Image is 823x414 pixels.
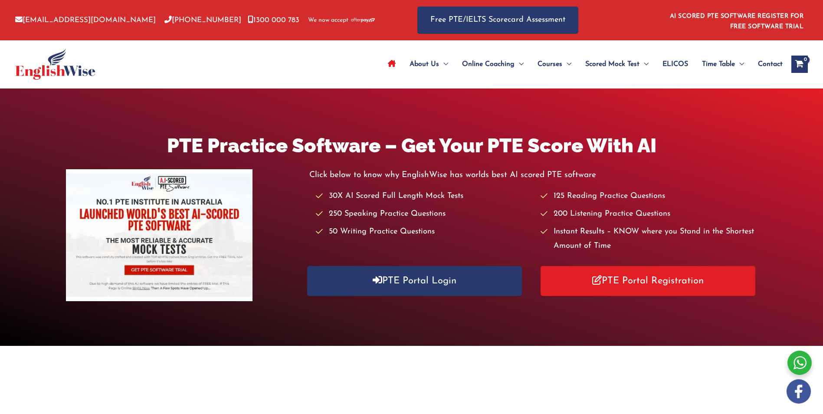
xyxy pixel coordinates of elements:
[66,169,252,301] img: pte-institute-main
[665,6,808,34] aside: Header Widget 1
[316,189,532,204] li: 30X AI Scored Full Length Mock Tests
[316,207,532,221] li: 250 Speaking Practice Questions
[381,49,783,79] nav: Site Navigation: Main Menu
[15,16,156,24] a: [EMAIL_ADDRESS][DOMAIN_NAME]
[751,49,783,79] a: Contact
[662,49,688,79] span: ELICOS
[410,49,439,79] span: About Us
[758,49,783,79] span: Contact
[578,49,656,79] a: Scored Mock TestMenu Toggle
[515,49,524,79] span: Menu Toggle
[248,16,299,24] a: 1300 000 783
[541,189,757,204] li: 125 Reading Practice Questions
[787,379,811,404] img: white-facebook.png
[308,16,348,25] span: We now accept
[562,49,571,79] span: Menu Toggle
[417,7,578,34] a: Free PTE/IELTS Scorecard Assessment
[541,266,756,296] a: PTE Portal Registration
[695,49,751,79] a: Time TableMenu Toggle
[66,132,757,159] h1: PTE Practice Software – Get Your PTE Score With AI
[656,49,695,79] a: ELICOS
[538,49,562,79] span: Courses
[164,16,241,24] a: [PHONE_NUMBER]
[309,168,757,182] p: Click below to know why EnglishWise has worlds best AI scored PTE software
[307,266,522,296] a: PTE Portal Login
[702,49,735,79] span: Time Table
[462,49,515,79] span: Online Coaching
[585,49,639,79] span: Scored Mock Test
[439,49,448,79] span: Menu Toggle
[351,18,375,23] img: Afterpay-Logo
[15,49,95,80] img: cropped-ew-logo
[316,225,532,239] li: 50 Writing Practice Questions
[403,49,455,79] a: About UsMenu Toggle
[455,49,531,79] a: Online CoachingMenu Toggle
[791,56,808,73] a: View Shopping Cart, empty
[541,207,757,221] li: 200 Listening Practice Questions
[639,49,649,79] span: Menu Toggle
[541,225,757,254] li: Instant Results – KNOW where you Stand in the Shortest Amount of Time
[531,49,578,79] a: CoursesMenu Toggle
[735,49,744,79] span: Menu Toggle
[670,13,804,30] a: AI SCORED PTE SOFTWARE REGISTER FOR FREE SOFTWARE TRIAL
